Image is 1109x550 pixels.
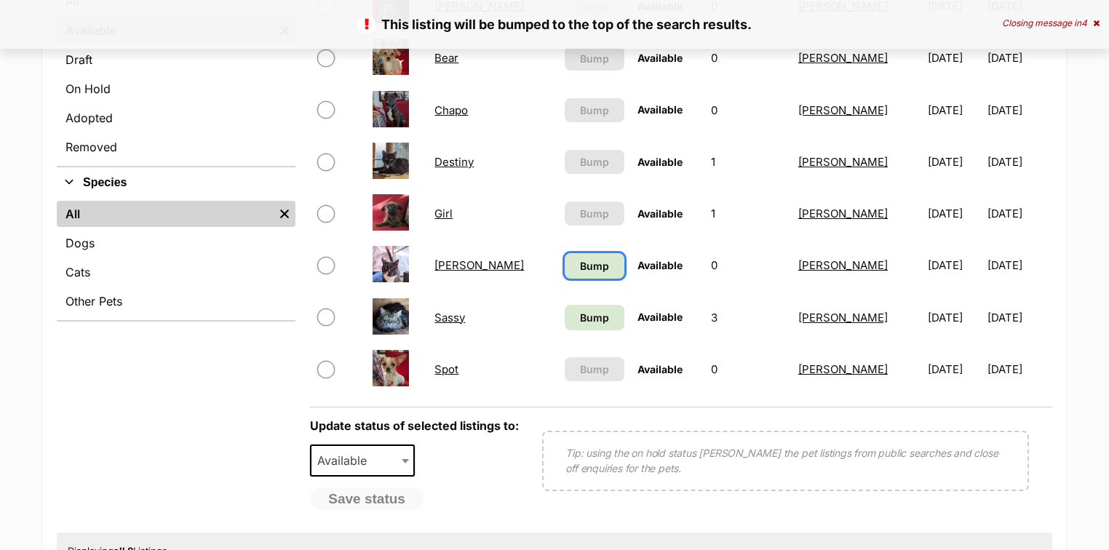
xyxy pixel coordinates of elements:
[57,76,295,102] a: On Hold
[57,47,295,73] a: Draft
[637,156,683,168] span: Available
[987,240,1051,290] td: [DATE]
[580,51,609,66] span: Bump
[705,344,791,394] td: 0
[565,357,625,381] button: Bump
[57,198,295,320] div: Species
[580,206,609,221] span: Bump
[580,103,609,118] span: Bump
[922,137,985,187] td: [DATE]
[565,305,625,330] a: Bump
[310,487,424,511] button: Save status
[580,362,609,377] span: Bump
[373,298,409,335] img: Sassy
[57,173,295,192] button: Species
[705,85,791,135] td: 0
[434,362,458,376] a: Spot
[310,418,519,433] label: Update status of selected listings to:
[798,207,888,220] a: [PERSON_NAME]
[798,155,888,169] a: [PERSON_NAME]
[987,85,1051,135] td: [DATE]
[987,188,1051,239] td: [DATE]
[798,311,888,324] a: [PERSON_NAME]
[580,258,609,274] span: Bump
[57,201,274,227] a: All
[637,52,683,64] span: Available
[705,292,791,343] td: 3
[987,344,1051,394] td: [DATE]
[922,188,985,239] td: [DATE]
[274,201,295,227] a: Remove filter
[637,311,683,323] span: Available
[434,258,524,272] a: [PERSON_NAME]
[637,207,683,220] span: Available
[798,51,888,65] a: [PERSON_NAME]
[798,258,888,272] a: [PERSON_NAME]
[15,15,1094,34] p: This listing will be bumped to the top of the search results.
[637,103,683,116] span: Available
[565,253,625,279] a: Bump
[987,292,1051,343] td: [DATE]
[565,202,625,226] button: Bump
[57,105,295,131] a: Adopted
[705,188,791,239] td: 1
[57,230,295,256] a: Dogs
[57,259,295,285] a: Cats
[922,85,985,135] td: [DATE]
[310,445,415,477] span: Available
[565,98,625,122] button: Bump
[434,103,468,117] a: Chapo
[57,288,295,314] a: Other Pets
[798,362,888,376] a: [PERSON_NAME]
[705,33,791,83] td: 0
[705,137,791,187] td: 1
[565,445,1006,476] p: Tip: using the on hold status [PERSON_NAME] the pet listings from public searches and close off e...
[434,51,458,65] a: Bear
[1081,17,1087,28] span: 4
[580,154,609,170] span: Bump
[637,363,683,375] span: Available
[434,311,465,324] a: Sassy
[705,240,791,290] td: 0
[987,137,1051,187] td: [DATE]
[922,240,985,290] td: [DATE]
[987,33,1051,83] td: [DATE]
[798,103,888,117] a: [PERSON_NAME]
[57,134,295,160] a: Removed
[922,344,985,394] td: [DATE]
[922,33,985,83] td: [DATE]
[580,310,609,325] span: Bump
[311,450,381,471] span: Available
[373,246,409,282] img: Lionel
[637,259,683,271] span: Available
[434,155,474,169] a: Destiny
[565,47,625,71] button: Bump
[1002,18,1100,28] div: Closing message in
[922,292,985,343] td: [DATE]
[565,150,625,174] button: Bump
[434,207,453,220] a: Girl
[373,143,409,179] img: Destiny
